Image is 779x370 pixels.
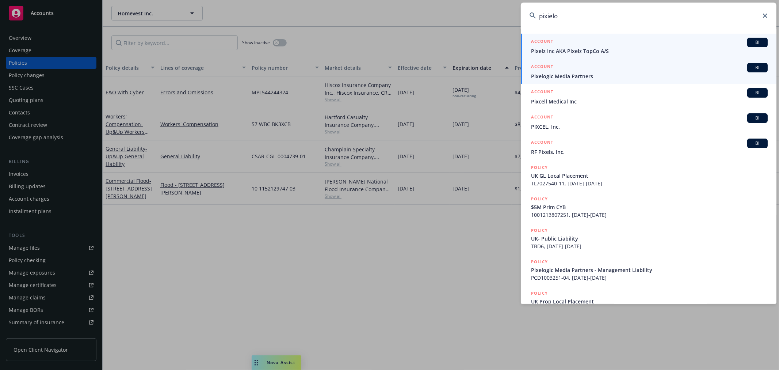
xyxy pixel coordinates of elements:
a: POLICYUK GL Local PlacementTL7027540-11, [DATE]-[DATE] [521,160,776,191]
span: UK Prop Local Placement [531,298,768,305]
a: ACCOUNTBIPixcell Medical Inc [521,84,776,109]
span: Pixelogic Media Partners [531,72,768,80]
span: BI [750,39,765,46]
span: Pixelogic Media Partners - Management Liability [531,266,768,274]
a: ACCOUNTBIRF Pixels, Inc. [521,135,776,160]
a: ACCOUNTBIPIXCEL, Inc. [521,109,776,135]
h5: POLICY [531,227,548,234]
h5: ACCOUNT [531,88,553,97]
span: $5M Prim CYB [531,203,768,211]
span: Pixcell Medical Inc [531,98,768,105]
input: Search... [521,3,776,29]
span: BI [750,140,765,147]
span: 1001213807251, [DATE]-[DATE] [531,211,768,219]
a: POLICY$5M Prim CYB1001213807251, [DATE]-[DATE] [521,191,776,223]
span: RF Pixels, Inc. [531,148,768,156]
h5: POLICY [531,164,548,171]
h5: ACCOUNT [531,63,553,72]
h5: POLICY [531,290,548,297]
a: POLICYPixelogic Media Partners - Management LiabilityPCD1003251-04, [DATE]-[DATE] [521,254,776,286]
span: UK GL Local Placement [531,172,768,180]
h5: ACCOUNT [531,139,553,147]
h5: ACCOUNT [531,38,553,46]
span: PCD1003251-04, [DATE]-[DATE] [531,274,768,282]
a: ACCOUNTBIPixelogic Media Partners [521,59,776,84]
span: UK- Public Liability [531,235,768,242]
span: TL7027540-11, [DATE]-[DATE] [531,180,768,187]
span: BI [750,90,765,96]
h5: POLICY [531,195,548,203]
a: POLICYUK Prop Local Placement [521,286,776,317]
span: TBD6, [DATE]-[DATE] [531,242,768,250]
span: BI [750,64,765,71]
span: Pixelz Inc AKA Pixelz TopCo A/S [531,47,768,55]
h5: ACCOUNT [531,113,553,122]
h5: POLICY [531,258,548,265]
a: ACCOUNTBIPixelz Inc AKA Pixelz TopCo A/S [521,34,776,59]
span: BI [750,115,765,121]
a: POLICYUK- Public LiabilityTBD6, [DATE]-[DATE] [521,223,776,254]
span: PIXCEL, Inc. [531,123,768,131]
